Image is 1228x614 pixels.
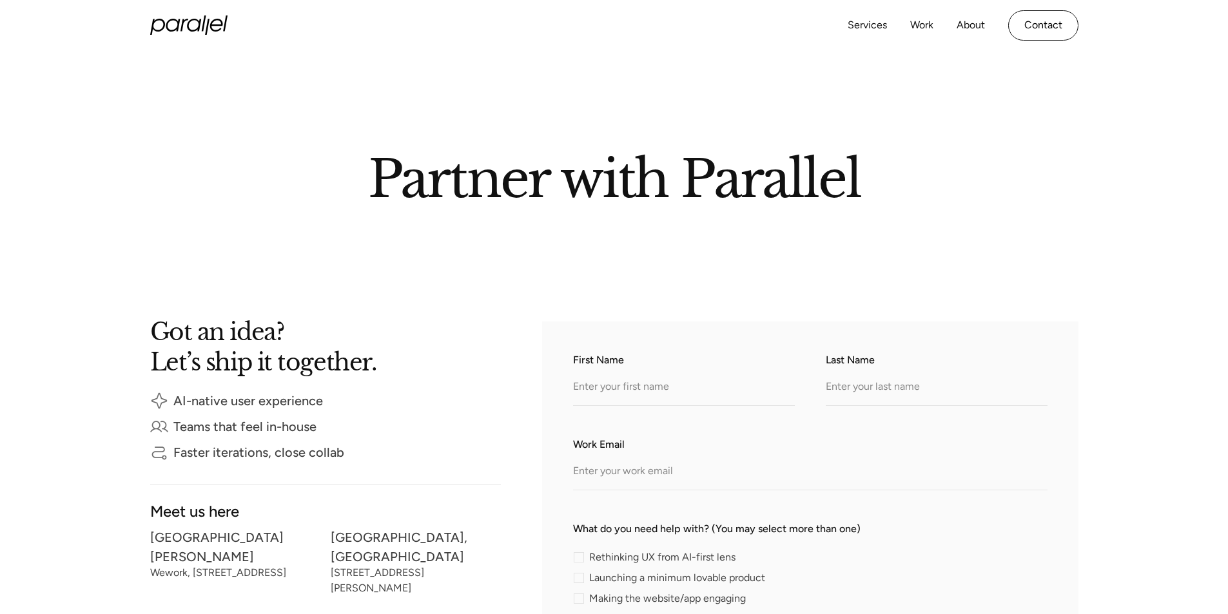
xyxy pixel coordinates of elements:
label: Last Name [826,352,1048,368]
div: Wework, [STREET_ADDRESS] [150,569,320,577]
input: Enter your first name [573,370,795,406]
div: Meet us here [150,506,501,517]
a: Work [910,16,933,35]
a: About [957,16,985,35]
div: AI-native user experience [173,396,323,405]
div: Teams that feel in-house [173,422,317,431]
div: [GEOGRAPHIC_DATA], [GEOGRAPHIC_DATA] [331,533,501,561]
h2: Partner with Parallel [247,154,982,198]
div: Faster iterations, close collab [173,448,344,457]
a: Services [848,16,887,35]
label: First Name [573,352,795,368]
a: home [150,15,228,35]
input: Enter your last name [826,370,1048,406]
h2: Got an idea? Let’s ship it together. [150,321,485,371]
label: Work Email [573,437,1048,452]
div: [GEOGRAPHIC_DATA][PERSON_NAME] [150,533,320,561]
label: What do you need help with? (You may select more than one) [573,521,1048,537]
span: Making the website/app engaging [589,595,746,602]
input: Enter your work email [573,455,1048,490]
a: Contact [1008,10,1078,41]
span: Launching a minimum lovable product [589,574,765,582]
span: Rethinking UX from AI-first lens [589,553,736,561]
div: [STREET_ADDRESS][PERSON_NAME] [331,569,501,592]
